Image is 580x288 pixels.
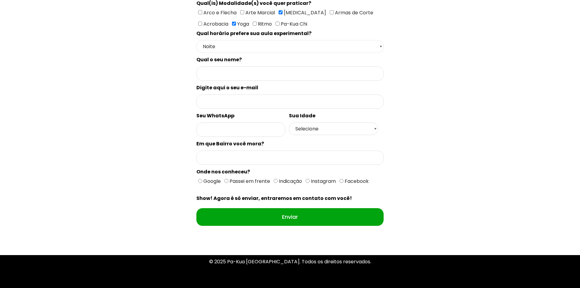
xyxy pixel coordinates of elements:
input: Facebook [339,179,343,183]
input: Ritmo [253,22,257,26]
span: Yoga [236,20,249,27]
spam: Digite aqui o seu e-mail [196,84,258,91]
span: Arco e Flecha [202,9,237,16]
input: Passei em frente [224,179,228,183]
p: © 2025 Pa-Kua [GEOGRAPHIC_DATA]. Todos os direitos reservados. [117,258,464,266]
spam: Show! Agora é só enviar, entraremos em contato com você! [196,195,352,202]
span: Pa-Kua Chi [279,20,307,27]
input: Armas de Corte [330,10,334,14]
input: [MEDICAL_DATA] [279,10,283,14]
input: Indicação [274,179,278,183]
span: [MEDICAL_DATA] [283,9,326,16]
input: Arte Marcial [240,10,244,14]
spam: Onde nos conheceu? [196,168,250,175]
input: Yoga [232,22,236,26]
spam: Seu WhatsApp [196,112,234,119]
spam: Qual horário prefere sua aula experimental? [196,30,311,37]
span: Acrobacia [202,20,228,27]
span: Arte Marcial [244,9,275,16]
input: Pa-Kua Chi [276,22,279,26]
span: Facebook [343,178,369,185]
span: Armas de Corte [334,9,373,16]
spam: Qual o seu nome? [196,56,242,63]
span: Ritmo [257,20,272,27]
span: Google [202,178,221,185]
span: Instagram [310,178,336,185]
spam: Em que Bairro você mora? [196,140,264,147]
input: Google [198,179,202,183]
span: Passei em frente [228,178,270,185]
input: Enviar [196,208,384,226]
spam: Sua Idade [289,112,315,119]
span: Indicação [278,178,302,185]
input: Instagram [306,179,310,183]
input: Arco e Flecha [198,10,202,14]
input: Acrobacia [198,22,202,26]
